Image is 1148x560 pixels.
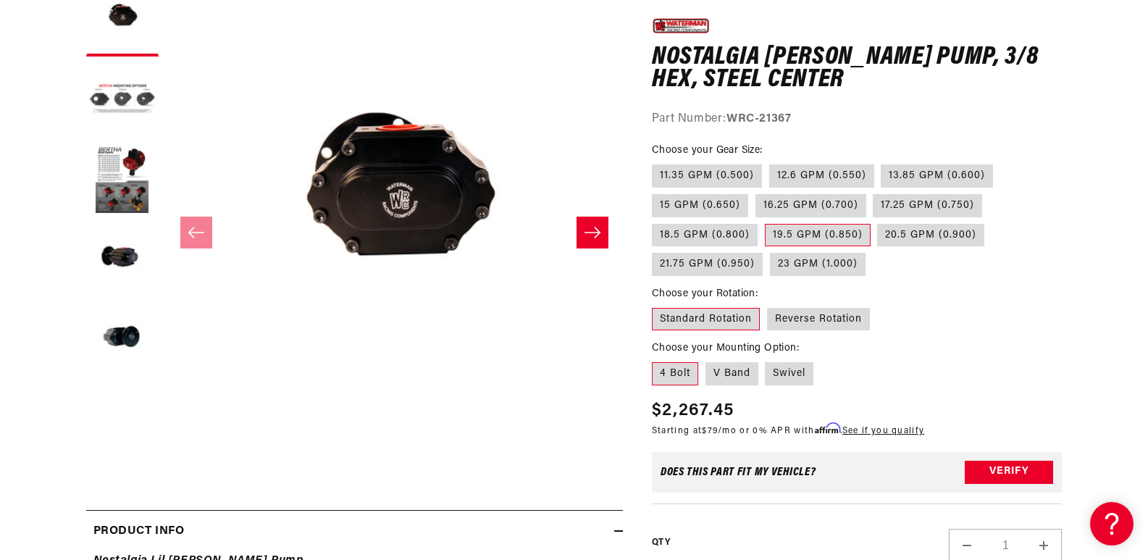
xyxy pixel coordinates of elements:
a: See if you qualify - Learn more about Affirm Financing (opens in modal) [842,427,924,435]
label: Swivel [765,362,813,385]
label: 16.25 GPM (0.700) [755,194,866,217]
label: V Band [705,362,758,385]
span: Affirm [815,423,840,434]
label: 18.5 GPM (0.800) [652,223,758,246]
span: $79 [702,427,718,435]
summary: Product Info [86,511,623,553]
label: 19.5 GPM (0.850) [765,223,871,246]
legend: Choose your Mounting Option: [652,340,800,356]
div: Part Number: [652,110,1063,129]
label: QTY [652,537,670,549]
label: Reverse Rotation [767,308,870,331]
label: 11.35 GPM (0.500) [652,164,762,188]
label: 20.5 GPM (0.900) [877,223,984,246]
label: 15 GPM (0.650) [652,194,748,217]
span: $2,267.45 [652,398,734,424]
legend: Choose your Gear Size: [652,143,764,158]
label: 17.25 GPM (0.750) [873,194,982,217]
strong: WRC-21367 [726,113,791,125]
legend: Choose your Rotation: [652,286,759,301]
label: 13.85 GPM (0.600) [881,164,993,188]
button: Load image 3 in gallery view [86,143,159,216]
label: 12.6 GPM (0.550) [769,164,874,188]
h1: Nostalgia [PERSON_NAME] Pump, 3/8 Hex, Steel Center [652,46,1063,92]
button: Slide left [180,217,212,248]
button: Load image 2 in gallery view [86,64,159,136]
label: 21.75 GPM (0.950) [652,253,763,276]
label: Standard Rotation [652,308,760,331]
button: Slide right [577,217,608,248]
button: Load image 4 in gallery view [86,223,159,296]
h2: Product Info [93,522,185,541]
label: 23 GPM (1.000) [770,253,866,276]
button: Verify [965,461,1053,484]
div: Does This part fit My vehicle? [661,467,816,478]
p: Starting at /mo or 0% APR with . [652,424,924,438]
button: Load image 5 in gallery view [86,303,159,375]
label: 4 Bolt [652,362,698,385]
